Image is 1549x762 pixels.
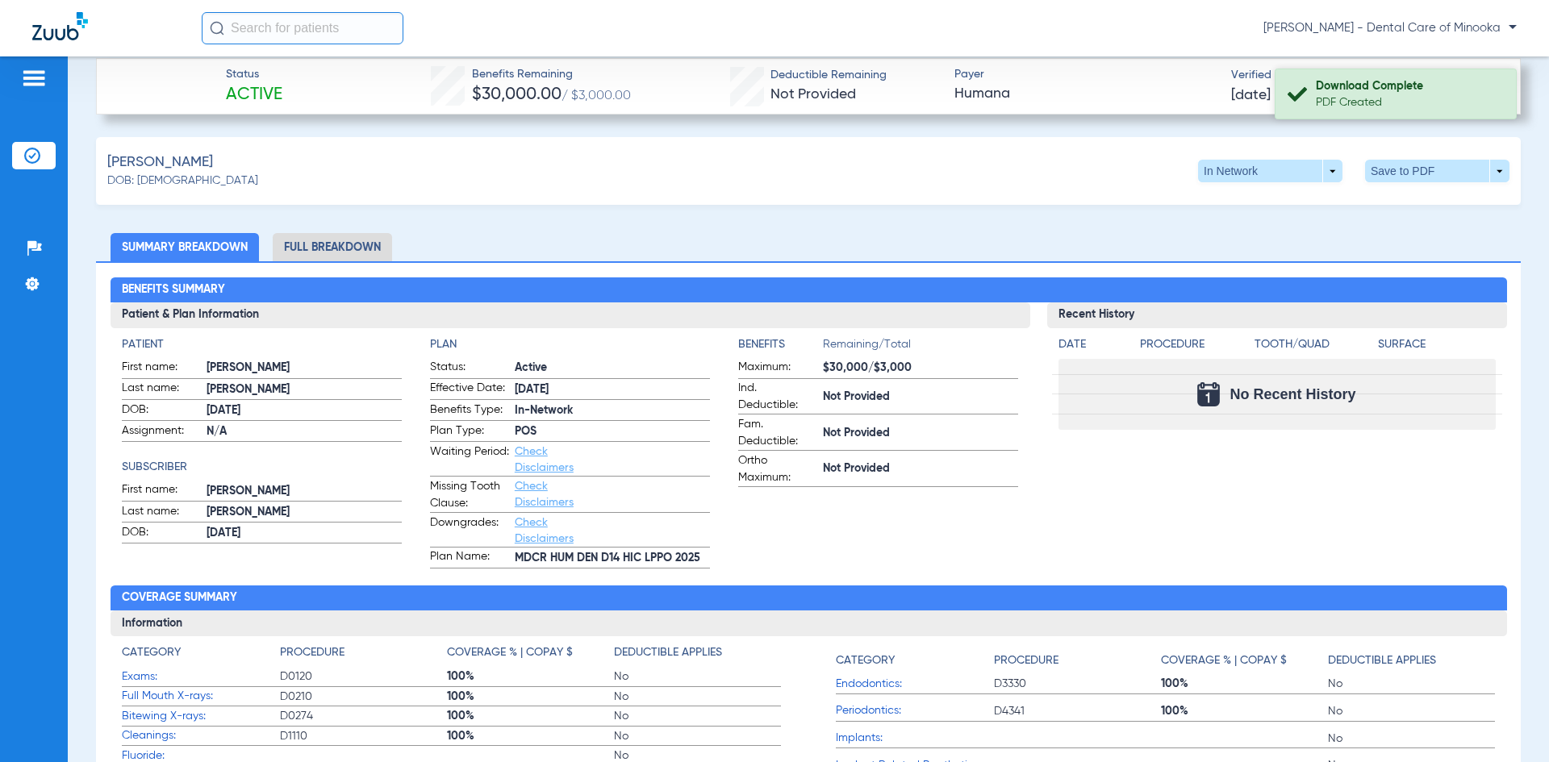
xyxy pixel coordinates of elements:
span: No [1328,703,1495,719]
app-breakdown-title: Coverage % | Copay $ [1161,644,1328,674]
h3: Information [111,610,1507,636]
span: First name: [122,481,201,501]
app-breakdown-title: Date [1058,336,1126,359]
span: DOB: [122,402,201,421]
span: [DATE] [207,402,402,419]
span: Active [226,84,282,106]
span: Ortho Maximum: [738,452,817,486]
app-breakdown-title: Benefits [738,336,823,359]
h4: Plan [430,336,710,353]
span: Bitewing X-rays: [122,708,280,725]
h4: Patient [122,336,402,353]
span: Effective Date: [430,380,509,399]
span: Ind. Deductible: [738,380,817,414]
span: 100% [1161,676,1328,692]
span: Downgrades: [430,514,509,547]
app-breakdown-title: Surface [1378,336,1496,359]
span: No [614,689,781,705]
span: [DATE] [1231,85,1271,106]
app-breakdown-title: Coverage % | Copay $ [447,644,614,667]
span: D3330 [994,676,1161,692]
span: No [1328,731,1495,747]
span: [PERSON_NAME] [207,483,402,500]
h3: Recent History [1047,302,1507,328]
span: D0274 [280,708,447,724]
span: Plan Name: [430,548,509,568]
span: Implants: [836,730,994,747]
h4: Deductible Applies [614,644,722,661]
a: Check Disclaimers [515,517,574,544]
span: Active [515,360,710,377]
h4: Category [836,652,895,669]
span: Endodontics: [836,676,994,693]
span: POS [515,423,710,440]
span: No [614,668,781,685]
span: Assignment: [122,423,201,442]
button: In Network [1198,160,1342,182]
h4: Tooth/Quad [1255,336,1372,353]
div: PDF Created [1316,94,1502,110]
h2: Benefits Summary [111,277,1507,303]
span: Humana [954,84,1217,104]
button: Save to PDF [1365,160,1509,182]
span: Missing Tooth Clause: [430,478,509,512]
h4: Procedure [1140,336,1250,353]
span: Verified On [1231,67,1494,84]
span: Fam. Deductible: [738,416,817,450]
span: [PERSON_NAME] [207,360,402,377]
span: [DATE] [515,381,710,398]
span: D0210 [280,689,447,705]
span: $30,000/$3,000 [823,360,1018,377]
h4: Coverage % | Copay $ [1161,652,1287,669]
li: Full Breakdown [273,233,392,261]
span: Exams: [122,668,280,685]
li: Summary Breakdown [111,233,259,261]
span: Not Provided [823,389,1018,406]
span: Maximum: [738,359,817,378]
div: Download Complete [1316,78,1502,94]
h4: Benefits [738,336,823,353]
span: Deductible Remaining [770,67,887,84]
app-breakdown-title: Category [122,644,280,667]
span: Status: [430,359,509,378]
app-breakdown-title: Category [836,644,994,674]
h4: Coverage % | Copay $ [447,644,573,661]
span: No [614,728,781,744]
span: DOB: [DEMOGRAPHIC_DATA] [107,173,258,189]
span: 100% [447,708,614,724]
span: Not Provided [823,425,1018,442]
h4: Subscriber [122,459,402,476]
span: Last name: [122,503,201,523]
app-breakdown-title: Deductible Applies [1328,644,1495,674]
h4: Date [1058,336,1126,353]
span: Not Provided [770,87,856,102]
span: Benefits Type: [430,402,509,421]
span: Payer [954,66,1217,83]
h2: Coverage Summary [111,585,1507,611]
span: In-Network [515,402,710,419]
span: 100% [1161,703,1328,719]
app-breakdown-title: Deductible Applies [614,644,781,667]
span: No [1328,676,1495,692]
img: Zuub Logo [32,12,88,40]
h4: Deductible Applies [1328,652,1436,669]
span: [PERSON_NAME] [207,504,402,521]
input: Search for patients [202,12,403,44]
span: No Recent History [1230,386,1355,402]
app-breakdown-title: Procedure [1140,336,1250,359]
span: Full Mouth X-rays: [122,688,280,705]
span: DOB: [122,524,201,543]
span: MDCR HUM DEN D14 HIC LPPO 2025 [515,550,710,567]
span: No [614,708,781,724]
span: 100% [447,689,614,705]
span: Remaining/Total [823,336,1018,359]
span: D4341 [994,703,1161,719]
span: D1110 [280,728,447,744]
span: / $3,000.00 [562,90,631,102]
span: Benefits Remaining [472,66,631,83]
a: Check Disclaimers [515,481,574,508]
span: 100% [447,728,614,744]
